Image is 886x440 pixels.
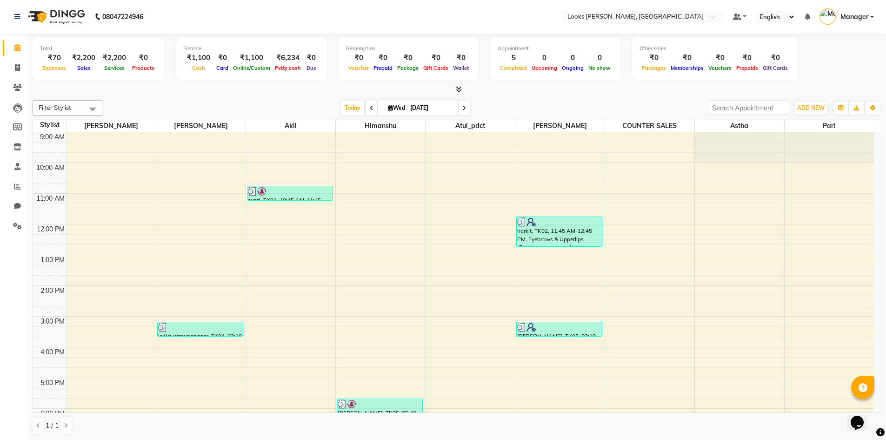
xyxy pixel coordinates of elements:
div: 10:00 AM [34,163,67,173]
span: Ongoing [560,65,586,71]
span: Gift Cards [760,65,790,71]
div: 0 [529,53,560,63]
iframe: chat widget [847,403,877,431]
div: Total [40,45,157,53]
div: Redemption [346,45,471,53]
div: 4:00 PM [39,347,67,357]
div: Stylist [33,120,67,130]
span: Card [214,65,231,71]
span: Today [341,101,364,115]
div: ₹0 [734,53,760,63]
div: ₹0 [451,53,471,63]
div: [PERSON_NAME], TK03, 03:10 PM-03:40 PM, Eyebrows & Upperlips (₹100) [517,322,602,336]
div: 0 [560,53,586,63]
span: Wed [386,104,407,111]
button: ADD NEW [795,102,827,115]
img: logo [24,4,87,30]
div: Appointment [498,45,613,53]
span: Filter Stylist [39,104,71,111]
div: 9:00 AM [38,132,67,142]
div: [PERSON_NAME], TK05, 05:40 PM-06:40 PM, Stylist Cut(M) (₹700),[PERSON_NAME] Trimming (₹500) [337,399,422,428]
div: ₹6,234 [273,53,303,63]
span: Manager [840,12,868,22]
div: 5 [498,53,529,63]
span: Memberships [668,65,706,71]
b: 08047224946 [102,4,143,30]
div: ₹0 [371,53,395,63]
div: ₹0 [760,53,790,63]
div: ₹0 [668,53,706,63]
div: Other sales [640,45,790,53]
div: ₹70 [40,53,68,63]
div: 2:00 PM [39,286,67,296]
div: 11:00 AM [34,194,67,203]
span: [PERSON_NAME] [156,120,246,132]
div: 1:00 PM [39,255,67,265]
div: Finance [183,45,320,53]
div: ₹1,100 [183,53,214,63]
span: Packages [640,65,668,71]
span: COUNTER SALES [605,120,694,132]
span: Online/Custom [231,65,273,71]
span: [PERSON_NAME] [515,120,605,132]
div: harkit, TK02, 11:45 AM-12:45 PM, Eyebrows & Upperlips (₹100),Ironing Straight(F)* (₹450) [517,217,602,246]
div: suraj, TK01, 10:45 AM-11:15 AM, Stylist Cut(M) [247,186,333,200]
span: Prepaids [734,65,760,71]
div: looks yamunanagar, TK04, 03:10 PM-03:40 PM, Blow Dry Stylist(F)* (₹400) [158,322,243,336]
span: 1 / 1 [46,421,59,431]
span: Astha [695,120,784,132]
div: ₹0 [346,53,371,63]
span: [PERSON_NAME] [67,120,156,132]
div: 0 [586,53,613,63]
span: Petty cash [273,65,303,71]
div: 5:00 PM [39,378,67,388]
div: ₹0 [640,53,668,63]
span: Services [102,65,127,71]
span: Atul_pdct [426,120,515,132]
div: ₹0 [214,53,231,63]
div: ₹2,200 [99,53,130,63]
span: Due [304,65,319,71]
span: Package [395,65,421,71]
div: ₹0 [421,53,451,63]
div: ₹2,200 [68,53,99,63]
span: Upcoming [529,65,560,71]
span: Expenses [40,65,68,71]
span: Sales [75,65,93,71]
span: ADD NEW [797,104,825,111]
span: Cash [190,65,207,71]
span: Completed [498,65,529,71]
span: Gift Cards [421,65,451,71]
div: ₹0 [303,53,320,63]
span: Akil [246,120,335,132]
div: 6:00 PM [39,409,67,419]
span: Voucher [346,65,371,71]
img: Manager [819,8,836,25]
span: No show [586,65,613,71]
div: 12:00 PM [35,224,67,234]
span: Vouchers [706,65,734,71]
div: ₹0 [706,53,734,63]
span: Prepaid [371,65,395,71]
span: Products [130,65,157,71]
span: Himanshu [336,120,425,132]
div: ₹1,100 [231,53,273,63]
input: 2025-09-03 [407,101,454,115]
input: Search Appointment [708,101,789,115]
div: ₹0 [395,53,421,63]
div: 3:00 PM [39,317,67,326]
span: Wallet [451,65,471,71]
div: ₹0 [130,53,157,63]
span: Pari [785,120,874,132]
